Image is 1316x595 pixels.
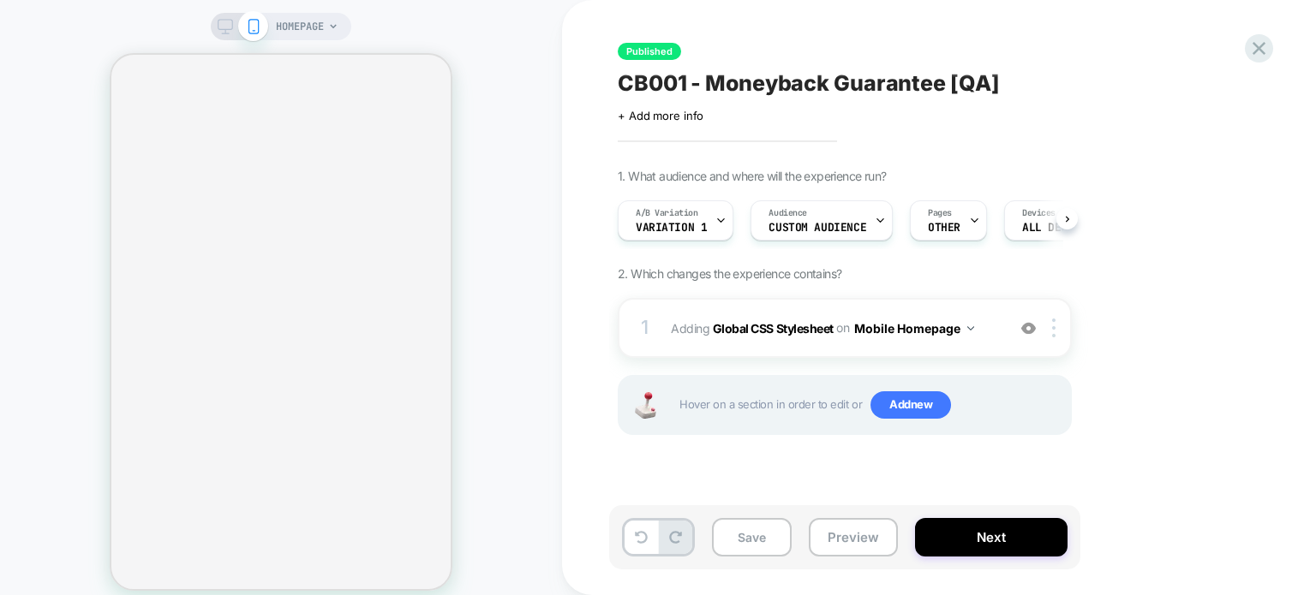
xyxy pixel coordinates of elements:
[769,207,807,219] span: Audience
[618,70,999,96] span: CB001 - Moneyback Guarantee [QA]
[809,518,898,556] button: Preview
[628,392,662,419] img: Joystick
[1022,222,1093,234] span: ALL DEVICES
[636,222,707,234] span: Variation 1
[618,169,886,183] span: 1. What audience and where will the experience run?
[679,391,1062,419] span: Hover on a section in order to edit or
[671,316,997,341] span: Adding
[276,13,324,40] span: HOMEPAGE
[854,316,974,341] button: Mobile Homepage
[928,222,960,234] span: OTHER
[915,518,1068,556] button: Next
[1021,321,1036,336] img: crossed eye
[769,222,866,234] span: Custom Audience
[618,43,681,60] span: Published
[618,266,841,281] span: 2. Which changes the experience contains?
[836,317,849,338] span: on
[967,326,974,330] img: down arrow
[636,207,698,219] span: A/B Variation
[1022,207,1056,219] span: Devices
[637,311,654,345] div: 1
[712,518,792,556] button: Save
[713,320,834,335] b: Global CSS Stylesheet
[1052,318,1056,337] img: close
[928,207,952,219] span: Pages
[618,109,703,122] span: + Add more info
[870,391,951,419] span: Add new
